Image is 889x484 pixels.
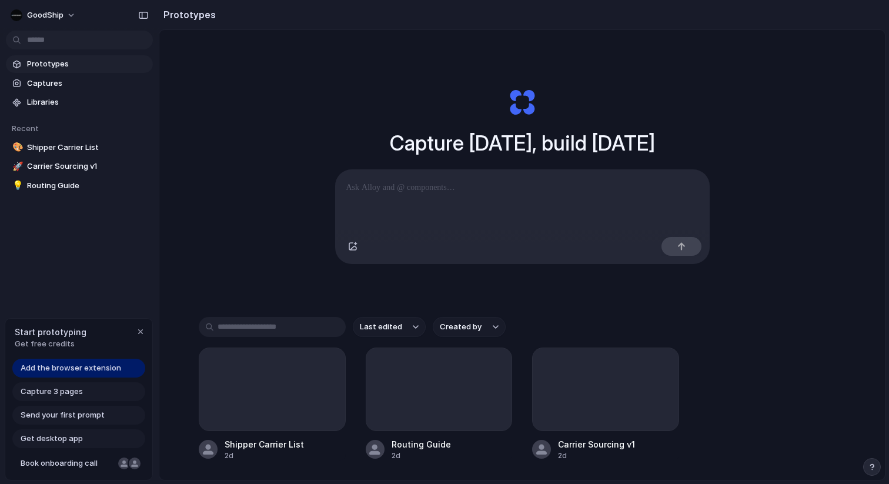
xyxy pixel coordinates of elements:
button: 💡 [11,180,22,192]
span: Libraries [27,96,148,108]
a: Add the browser extension [12,359,145,378]
button: GoodShip [6,6,82,25]
span: Routing Guide [27,180,148,192]
button: 🚀 [11,161,22,172]
span: Created by [440,321,482,333]
span: Last edited [360,321,402,333]
span: Recent [12,123,39,133]
span: Captures [27,78,148,89]
a: Routing Guide2d [366,348,513,461]
div: 💡 [12,179,21,192]
a: Libraries [6,94,153,111]
button: Last edited [353,317,426,337]
a: Get desktop app [12,429,145,448]
div: 2d [392,450,451,461]
div: Carrier Sourcing v1 [558,438,635,450]
div: Routing Guide [392,438,451,450]
a: Book onboarding call [12,454,145,473]
h2: Prototypes [159,8,216,22]
span: Get free credits [15,338,86,350]
span: Add the browser extension [21,362,121,374]
a: 🎨Shipper Carrier List [6,139,153,156]
div: 🚀 [12,160,21,173]
h1: Capture [DATE], build [DATE] [390,128,655,159]
div: 2d [225,450,304,461]
div: Shipper Carrier List [225,438,304,450]
span: Shipper Carrier List [27,142,148,153]
a: Shipper Carrier List2d [199,348,346,461]
div: Christian Iacullo [128,456,142,470]
a: 🚀Carrier Sourcing v1 [6,158,153,175]
span: Get desktop app [21,433,83,445]
div: 🎨 [12,141,21,154]
a: 💡Routing Guide [6,177,153,195]
a: Carrier Sourcing v12d [532,348,679,461]
button: 🎨 [11,142,22,153]
div: Nicole Kubica [117,456,131,470]
span: GoodShip [27,9,63,21]
span: Book onboarding call [21,458,113,469]
a: Prototypes [6,55,153,73]
a: Captures [6,75,153,92]
span: Prototypes [27,58,148,70]
div: 2d [558,450,635,461]
span: Carrier Sourcing v1 [27,161,148,172]
span: Send your first prompt [21,409,105,421]
button: Created by [433,317,506,337]
span: Start prototyping [15,326,86,338]
span: Capture 3 pages [21,386,83,398]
